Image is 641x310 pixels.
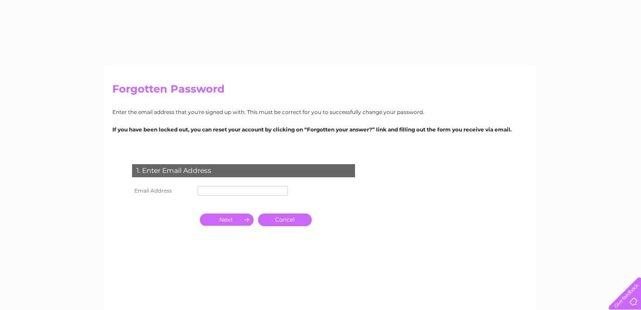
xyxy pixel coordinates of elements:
a: Cancel [258,214,312,226]
th: Email Address [130,184,195,198]
p: Enter the email address that you're signed up with. This must be correct for you to successfully ... [112,108,529,116]
h2: Forgotten Password [112,83,529,100]
div: 1. Enter Email Address [132,164,355,177]
p: If you have been locked out, you can reset your account by clicking on “Forgotten your answer?” l... [112,125,529,134]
